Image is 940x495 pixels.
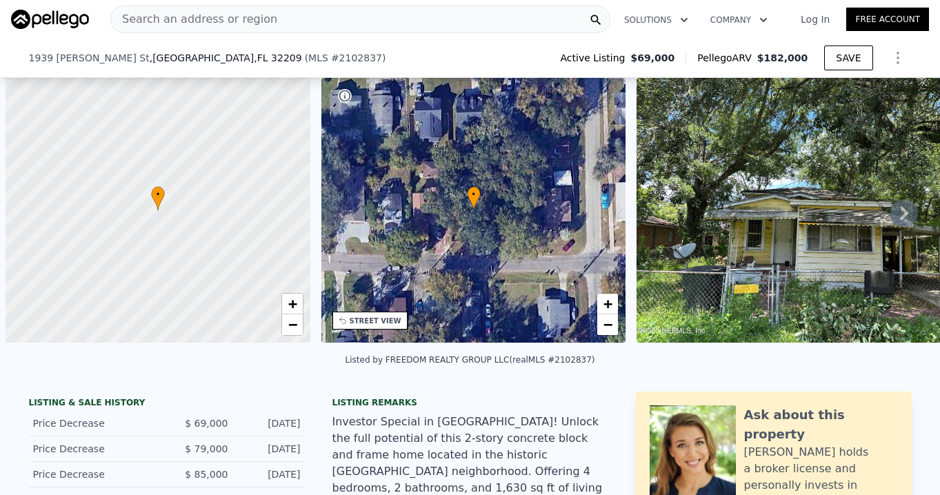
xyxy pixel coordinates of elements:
button: Company [699,8,779,32]
a: Log In [784,12,846,26]
span: Search an address or region [111,11,277,28]
div: [DATE] [239,442,301,456]
span: # 2102837 [331,52,382,63]
img: Pellego [11,10,89,29]
span: • [467,188,481,201]
div: Price Decrease [33,442,156,456]
div: [DATE] [239,467,301,481]
span: $ 85,000 [185,469,228,480]
span: 1939 [PERSON_NAME] St [29,51,150,65]
span: • [151,188,165,201]
button: SAVE [824,46,872,70]
div: ( ) [305,51,386,65]
a: Zoom in [282,294,303,314]
span: + [288,295,297,312]
span: $69,000 [630,51,674,65]
span: , [GEOGRAPHIC_DATA] [150,51,302,65]
span: , FL 32209 [254,52,301,63]
span: MLS [308,52,328,63]
span: $ 69,000 [185,418,228,429]
span: − [288,316,297,333]
span: Pellego ARV [697,51,757,65]
div: [DATE] [239,416,301,430]
div: LISTING & SALE HISTORY [29,397,305,411]
button: Solutions [613,8,699,32]
a: Free Account [846,8,929,31]
span: + [603,295,612,312]
button: Show Options [884,44,912,72]
div: • [467,186,481,210]
div: Listed by FREEDOM REALTY GROUP LLC (realMLS #2102837) [346,355,595,365]
span: $182,000 [757,52,808,63]
span: − [603,316,612,333]
div: • [151,186,165,210]
a: Zoom out [282,314,303,335]
div: Ask about this property [744,405,898,444]
div: Price Decrease [33,416,156,430]
a: Zoom out [597,314,618,335]
div: STREET VIEW [350,316,401,326]
span: Active Listing [561,51,631,65]
div: Listing remarks [332,397,608,408]
span: $ 79,000 [185,443,228,454]
a: Zoom in [597,294,618,314]
div: Price Decrease [33,467,156,481]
